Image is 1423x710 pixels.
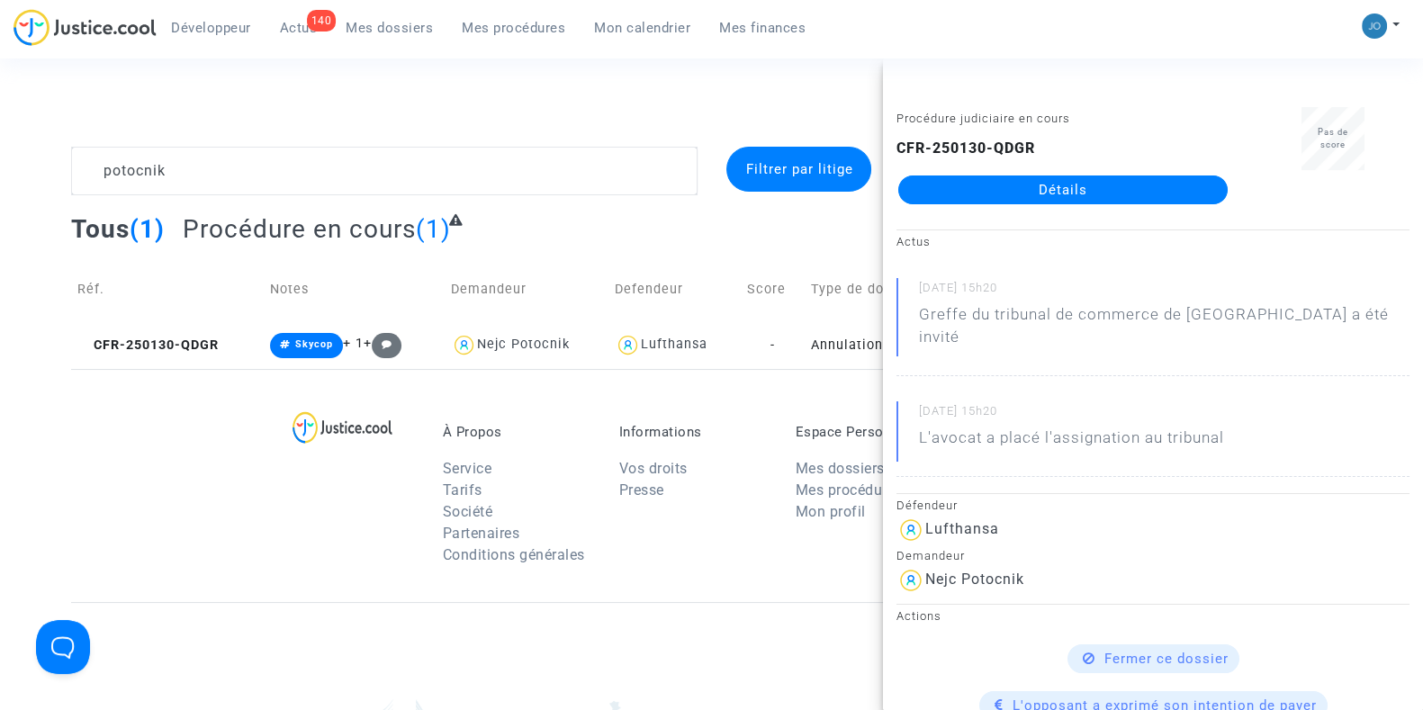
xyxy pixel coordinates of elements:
img: logo-lg.svg [293,411,392,444]
a: Détails [898,175,1228,204]
a: Mes procédures [447,14,580,41]
small: Défendeur [896,499,958,512]
span: Mes dossiers [346,20,433,36]
span: Skycop [295,338,333,350]
img: tab_keywords_by_traffic_grey.svg [204,104,219,119]
a: 140Actus [266,14,332,41]
p: Espace Personnel [796,424,945,440]
span: Mes finances [719,20,806,36]
td: Notes [264,257,445,321]
span: Fermer ce dossier [1104,651,1229,667]
a: Développeur [157,14,266,41]
span: + 1 [343,336,364,351]
span: Mon calendrier [594,20,690,36]
span: CFR-250130-QDGR [77,337,219,353]
img: logo_orange.svg [29,29,43,43]
a: Vos droits [619,460,688,477]
span: Filtrer par litige [745,161,852,177]
span: Tous [71,214,130,244]
a: Mes finances [705,14,820,41]
span: Développeur [171,20,251,36]
small: Actions [896,609,941,623]
a: Service [443,460,492,477]
img: icon-user.svg [451,332,477,358]
a: Tarifs [443,481,482,499]
span: (1) [416,214,451,244]
a: Presse [619,481,664,499]
a: Mon profil [796,503,866,520]
iframe: Help Scout Beacon - Open [36,620,90,674]
div: Lufthansa [925,520,999,537]
div: Domaine [93,106,139,118]
div: Nejc Potocnik [477,337,570,352]
small: Demandeur [896,549,965,562]
img: 45a793c8596a0d21866ab9c5374b5e4b [1362,13,1387,39]
div: v 4.0.25 [50,29,88,43]
a: Société [443,503,493,520]
span: Procédure en cours [183,214,416,244]
span: Actus [280,20,318,36]
span: - [770,337,775,353]
small: Procédure judiciaire en cours [896,112,1070,125]
img: icon-user.svg [896,516,925,544]
img: jc-logo.svg [14,9,157,46]
div: Nejc Potocnik [925,571,1024,588]
small: Actus [896,235,931,248]
a: Conditions générales [443,546,585,563]
td: Defendeur [608,257,740,321]
small: [DATE] 15h20 [919,280,1409,303]
td: Annulation de vol (Règlement CE n°261/2004) [805,321,1030,369]
span: (1) [130,214,165,244]
span: Pas de score [1318,127,1348,149]
img: tab_domain_overview_orange.svg [73,104,87,119]
img: website_grey.svg [29,47,43,61]
small: [DATE] 15h20 [919,403,1409,427]
p: Informations [619,424,769,440]
a: Mes procédures [796,481,903,499]
img: icon-user.svg [896,566,925,595]
span: + [364,336,402,351]
div: Lufthansa [641,337,707,352]
a: Partenaires [443,525,520,542]
div: Mots-clés [224,106,275,118]
a: Mon calendrier [580,14,705,41]
a: Mes dossiers [796,460,885,477]
td: Réf. [71,257,264,321]
td: Type de dossier [805,257,1030,321]
b: CFR-250130-QDGR [896,139,1035,157]
a: Mes dossiers [331,14,447,41]
span: Mes procédures [462,20,565,36]
p: Greffe du tribunal de commerce de [GEOGRAPHIC_DATA] a été invité [919,303,1409,357]
img: icon-user.svg [615,332,641,358]
td: Demandeur [445,257,609,321]
div: 140 [307,10,337,31]
p: À Propos [443,424,592,440]
div: Domaine: [DOMAIN_NAME] [47,47,203,61]
p: L'avocat a placé l'assignation au tribunal [919,427,1224,458]
td: Score [741,257,805,321]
